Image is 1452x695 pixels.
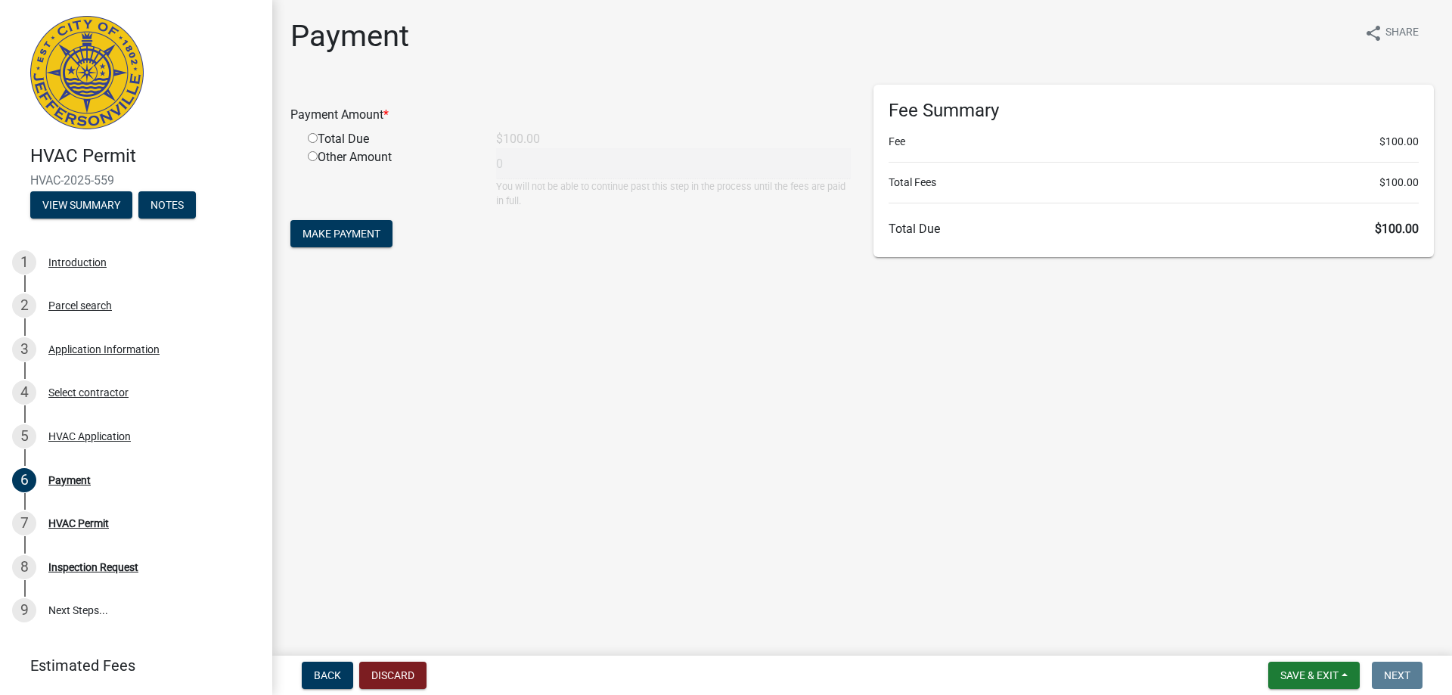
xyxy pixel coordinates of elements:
span: Make Payment [302,228,380,240]
span: Save & Exit [1280,669,1339,681]
div: Payment Amount [279,106,862,124]
div: Inspection Request [48,562,138,572]
wm-modal-confirm: Summary [30,200,132,212]
button: Discard [359,662,427,689]
h6: Total Due [889,222,1419,236]
span: HVAC-2025-559 [30,173,242,188]
h1: Payment [290,18,409,54]
h4: HVAC Permit [30,145,260,167]
div: 7 [12,511,36,535]
div: 3 [12,337,36,361]
span: $100.00 [1379,134,1419,150]
div: 4 [12,380,36,405]
img: City of Jeffersonville, Indiana [30,16,144,129]
div: 2 [12,293,36,318]
div: 1 [12,250,36,275]
div: Other Amount [296,148,485,208]
div: Payment [48,475,91,486]
div: HVAC Application [48,431,131,442]
div: Select contractor [48,387,129,398]
button: shareShare [1352,18,1431,48]
h6: Fee Summary [889,100,1419,122]
li: Fee [889,134,1419,150]
div: Application Information [48,344,160,355]
i: share [1364,24,1382,42]
span: Share [1385,24,1419,42]
button: Make Payment [290,220,392,247]
button: View Summary [30,191,132,219]
div: HVAC Permit [48,518,109,529]
div: 8 [12,555,36,579]
div: Introduction [48,257,107,268]
wm-modal-confirm: Notes [138,200,196,212]
span: $100.00 [1375,222,1419,236]
li: Total Fees [889,175,1419,191]
button: Next [1372,662,1423,689]
span: Back [314,669,341,681]
a: Estimated Fees [12,650,248,681]
div: 5 [12,424,36,448]
button: Save & Exit [1268,662,1360,689]
div: Parcel search [48,300,112,311]
div: 6 [12,468,36,492]
span: Next [1384,669,1410,681]
div: Total Due [296,130,485,148]
button: Notes [138,191,196,219]
span: $100.00 [1379,175,1419,191]
button: Back [302,662,353,689]
div: 9 [12,598,36,622]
